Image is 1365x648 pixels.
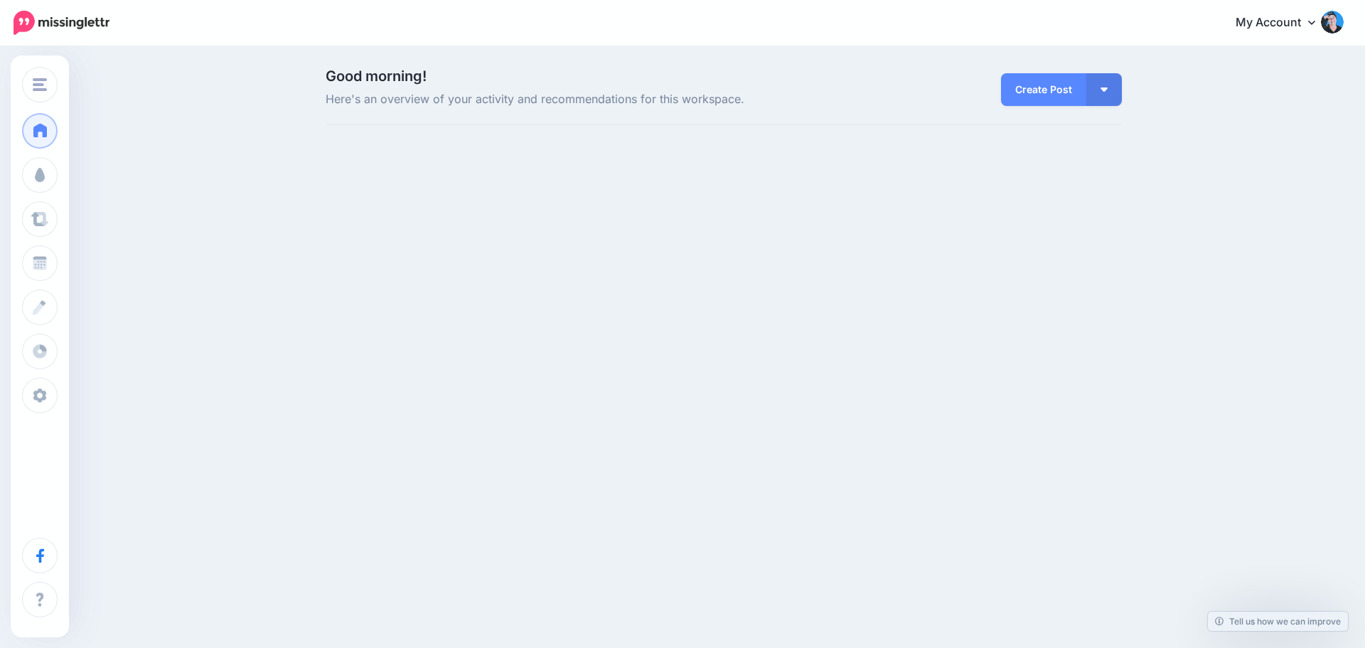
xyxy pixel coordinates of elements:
[1101,87,1108,92] img: arrow-down-white.png
[1221,6,1344,41] a: My Account
[326,90,850,109] span: Here's an overview of your activity and recommendations for this workspace.
[1208,612,1348,631] a: Tell us how we can improve
[14,11,109,35] img: Missinglettr
[326,68,427,85] span: Good morning!
[1001,73,1086,106] a: Create Post
[33,78,47,91] img: menu.png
